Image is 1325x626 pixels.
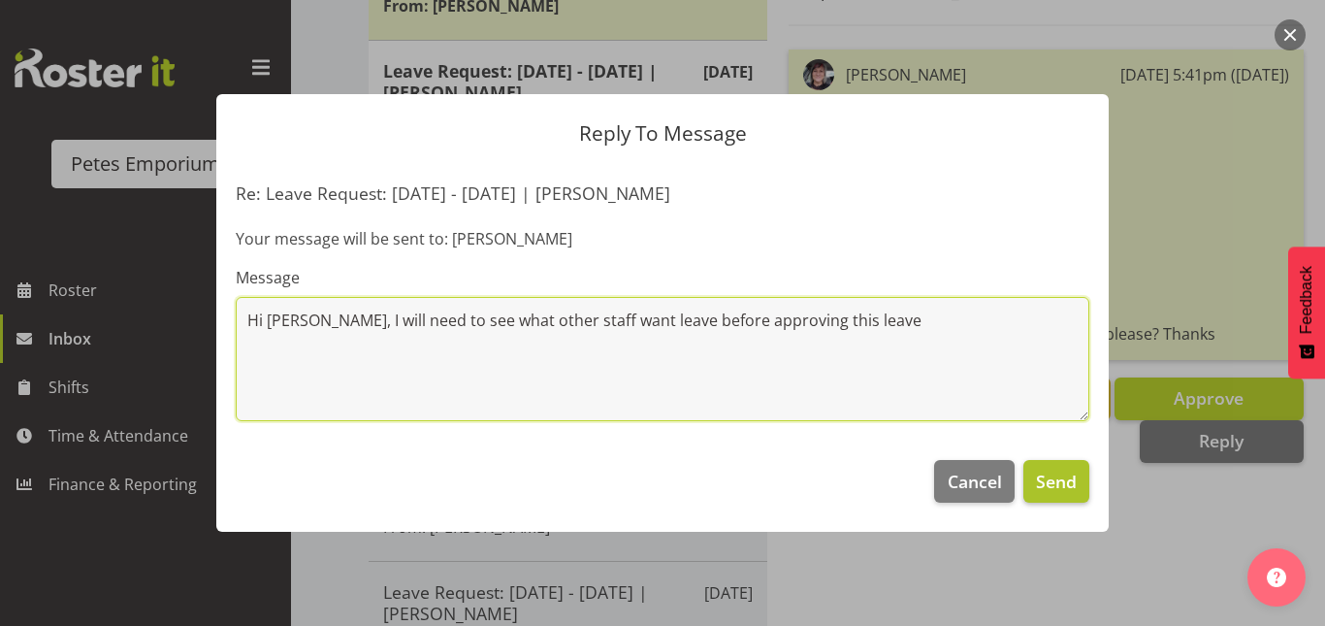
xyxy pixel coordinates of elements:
h5: Re: Leave Request: [DATE] - [DATE] | [PERSON_NAME] [236,182,1089,204]
img: help-xxl-2.png [1267,568,1286,587]
span: Feedback [1298,266,1315,334]
button: Cancel [934,460,1014,503]
p: Your message will be sent to: [PERSON_NAME] [236,227,1089,250]
span: Cancel [948,469,1002,494]
label: Message [236,266,1089,289]
p: Reply To Message [236,123,1089,144]
span: Send [1036,469,1077,494]
button: Send [1023,460,1089,503]
button: Feedback - Show survey [1288,247,1325,379]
